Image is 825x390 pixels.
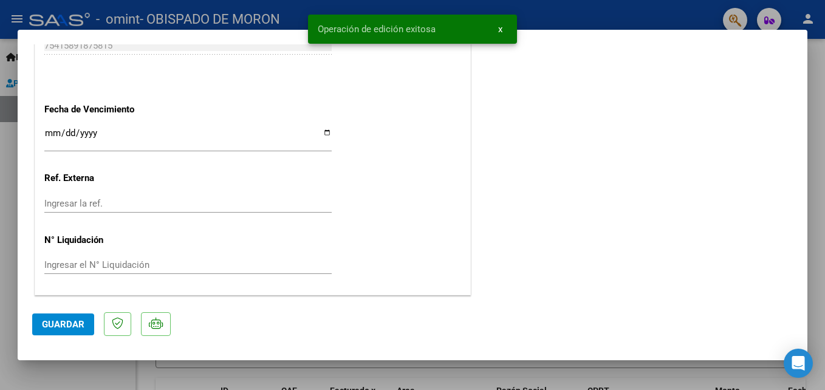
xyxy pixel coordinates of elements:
p: Ref. Externa [44,171,169,185]
div: Open Intercom Messenger [784,349,813,378]
button: x [488,18,512,40]
p: N° Liquidación [44,233,169,247]
span: Operación de edición exitosa [318,23,436,35]
span: x [498,24,502,35]
p: Fecha de Vencimiento [44,103,169,117]
span: Guardar [42,319,84,330]
button: Guardar [32,313,94,335]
